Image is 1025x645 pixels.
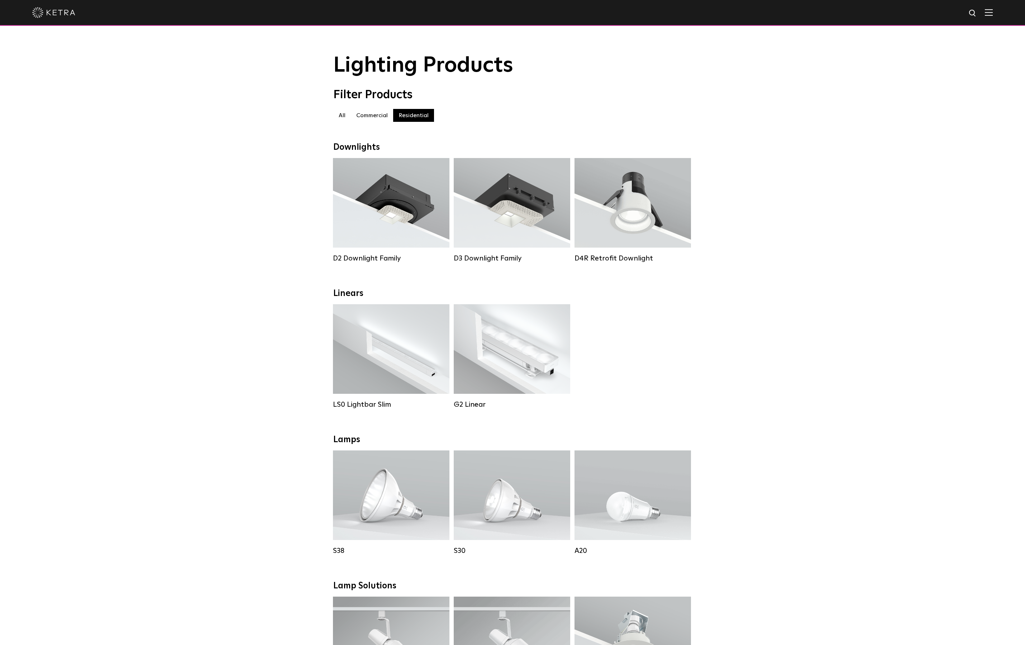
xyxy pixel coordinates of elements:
[333,109,351,122] label: All
[985,9,993,16] img: Hamburger%20Nav.svg
[575,546,691,555] div: A20
[333,581,692,591] div: Lamp Solutions
[454,400,570,409] div: G2 Linear
[333,288,692,299] div: Linears
[333,142,692,153] div: Downlights
[333,546,449,555] div: S38
[333,400,449,409] div: LS0 Lightbar Slim
[32,7,75,18] img: ketra-logo-2019-white
[333,254,449,263] div: D2 Downlight Family
[968,9,977,18] img: search icon
[454,546,570,555] div: S30
[333,158,449,264] a: D2 Downlight Family Lumen Output:1200Colors:White / Black / Gloss Black / Silver / Bronze / Silve...
[351,109,393,122] label: Commercial
[454,254,570,263] div: D3 Downlight Family
[454,304,570,411] a: G2 Linear Lumen Output:400 / 700 / 1000Colors:WhiteBeam Angles:Flood / [GEOGRAPHIC_DATA] / Narrow...
[575,254,691,263] div: D4R Retrofit Downlight
[454,450,570,557] a: S30 Lumen Output:1100Colors:White / BlackBase Type:E26 Edison Base / GU24Beam Angles:15° / 25° / ...
[393,109,434,122] label: Residential
[333,55,513,76] span: Lighting Products
[454,158,570,264] a: D3 Downlight Family Lumen Output:700 / 900 / 1100Colors:White / Black / Silver / Bronze / Paintab...
[333,435,692,445] div: Lamps
[333,304,449,411] a: LS0 Lightbar Slim Lumen Output:200 / 350Colors:White / BlackControl:X96 Controller
[333,88,692,102] div: Filter Products
[575,450,691,557] a: A20 Lumen Output:600 / 800Colors:White / BlackBase Type:E26 Edison Base / GU24Beam Angles:Omni-Di...
[575,158,691,264] a: D4R Retrofit Downlight Lumen Output:800Colors:White / BlackBeam Angles:15° / 25° / 40° / 60°Watta...
[333,450,449,557] a: S38 Lumen Output:1100Colors:White / BlackBase Type:E26 Edison Base / GU24Beam Angles:10° / 25° / ...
